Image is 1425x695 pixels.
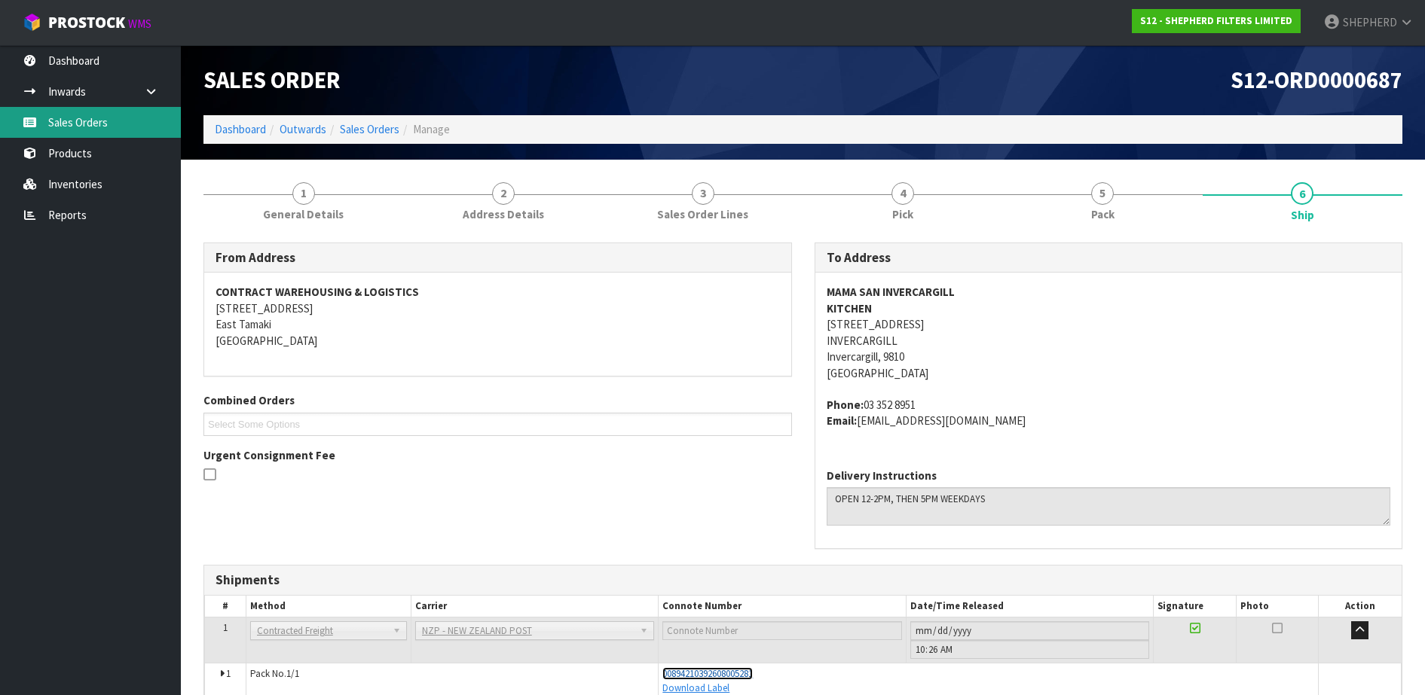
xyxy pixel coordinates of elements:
[492,182,515,205] span: 2
[891,182,914,205] span: 4
[203,447,335,463] label: Urgent Consignment Fee
[1291,207,1314,223] span: Ship
[1091,182,1114,205] span: 5
[216,285,419,299] strong: CONTRACT WAREHOUSING & LOGISTICS
[286,667,299,680] span: 1/1
[1091,206,1115,222] span: Pack
[1154,596,1237,617] th: Signature
[1140,14,1292,27] strong: S12 - SHEPHERD FILTERS LIMITED
[411,596,659,617] th: Carrier
[827,398,864,412] strong: phone
[246,596,411,617] th: Method
[216,573,1390,587] h3: Shipments
[292,182,315,205] span: 1
[662,681,729,694] a: Download Label
[463,206,544,222] span: Address Details
[692,182,714,205] span: 3
[203,392,295,408] label: Combined Orders
[223,621,228,634] span: 1
[413,122,450,136] span: Manage
[827,397,1391,429] address: 03 352 8951 [EMAIL_ADDRESS][DOMAIN_NAME]
[1231,66,1402,94] span: S12-ORD0000687
[827,301,872,315] strong: KITCHEN
[216,284,780,349] address: [STREET_ADDRESS] East Tamaki [GEOGRAPHIC_DATA]
[48,13,125,32] span: ProStock
[128,17,151,31] small: WMS
[1319,596,1402,617] th: Action
[422,622,635,640] span: NZP - NEW ZEALAND POST
[892,206,913,222] span: Pick
[23,13,41,32] img: cube-alt.png
[1236,596,1319,617] th: Photo
[1291,182,1313,205] span: 6
[659,596,907,617] th: Connote Number
[205,596,246,617] th: #
[216,251,780,265] h3: From Address
[257,622,387,640] span: Contracted Freight
[340,122,399,136] a: Sales Orders
[827,413,857,428] strong: email
[827,285,955,299] strong: MAMA SAN INVERCARGILL
[906,596,1154,617] th: Date/Time Released
[1343,15,1397,29] span: SHEPHERD
[657,206,748,222] span: Sales Order Lines
[226,667,231,680] span: 1
[662,621,902,640] input: Connote Number
[263,206,344,222] span: General Details
[280,122,326,136] a: Outwards
[662,667,753,680] a: 00894210392608005281
[827,251,1391,265] h3: To Address
[827,468,937,483] label: Delivery Instructions
[203,66,341,94] span: Sales Order
[215,122,266,136] a: Dashboard
[827,284,1391,381] address: [STREET_ADDRESS] INVERCARGILL Invercargill, 9810 [GEOGRAPHIC_DATA]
